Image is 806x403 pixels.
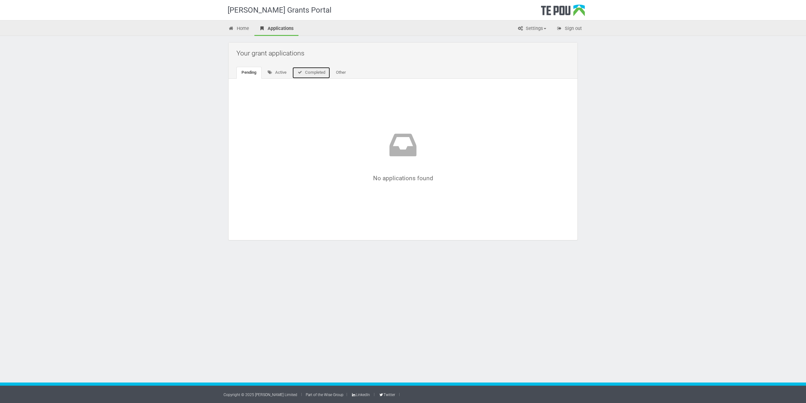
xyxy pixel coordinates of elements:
[224,393,297,397] a: Copyright © 2025 [PERSON_NAME] Limited
[255,129,551,181] div: No applications found
[331,67,351,79] a: Other
[351,393,370,397] a: LinkedIn
[224,22,254,36] a: Home
[541,4,585,20] div: Te Pou Logo
[262,67,292,79] a: Active
[306,393,343,397] a: Part of the Wise Group
[236,46,573,60] h2: Your grant applications
[254,22,298,36] a: Applications
[292,67,330,79] a: Completed
[378,393,395,397] a: Twitter
[552,22,587,36] a: Sign out
[513,22,551,36] a: Settings
[236,67,262,79] a: Pending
